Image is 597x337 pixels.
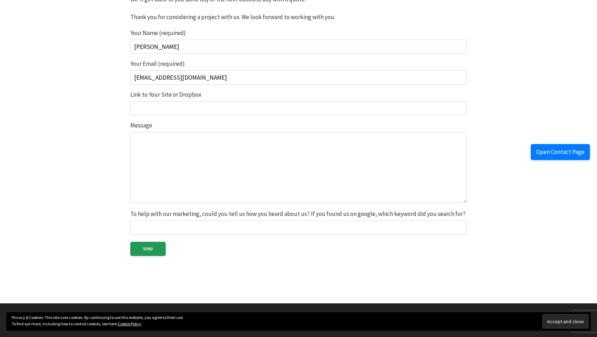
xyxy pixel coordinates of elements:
[130,211,467,235] label: To help with our marketing, could you tell us how you heard about us? If you found us on google, ...
[130,40,467,54] input: Your Name (required)
[130,242,166,256] input: Send
[6,312,591,331] div: Privacy & Cookies: This site uses cookies. By continuing to use this website, you agree to their ...
[531,144,590,160] button: Open Contact Page
[130,122,467,204] label: Message
[130,132,467,203] textarea: Message
[130,61,467,85] label: Your Email (required)
[130,30,467,256] form: Contact form
[130,13,467,22] p: Thank you for considering a project with us. We look forward to working with you.
[130,70,467,85] input: Your Email (required)
[542,314,589,329] input: Accept and close
[130,101,467,115] input: Link to Your Site or Dropbox
[118,321,141,326] a: Cookie Policy
[130,221,467,235] input: To help with our marketing, could you tell us how you heard about us? If you found us on google, ...
[130,30,467,54] label: Your Name (required)
[130,92,467,115] label: Link to Your Site or Dropbox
